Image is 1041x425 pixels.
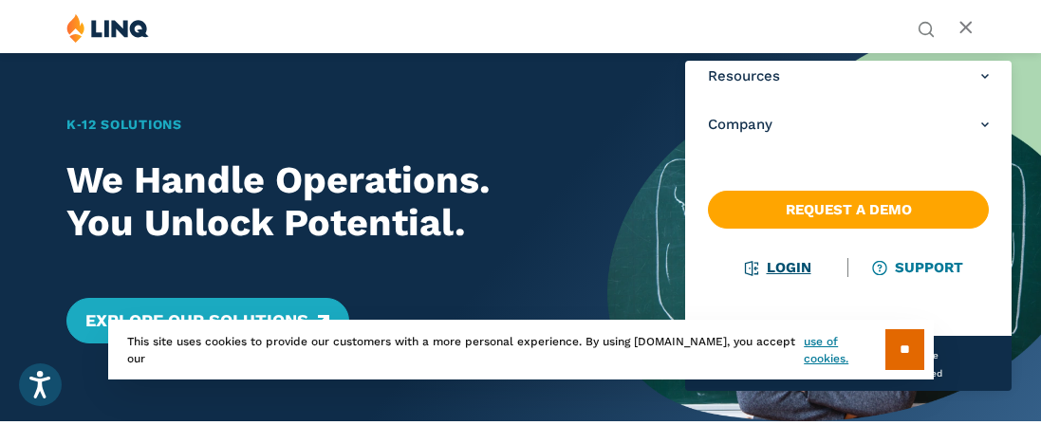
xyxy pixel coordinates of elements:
[108,320,934,379] div: This site uses cookies to provide our customers with a more personal experience. By using [DOMAIN...
[708,191,989,229] a: Request a Demo
[66,158,565,245] h2: We Handle Operations. You Unlock Potential.
[708,115,989,135] a: Company
[958,18,975,39] button: Open Main Menu
[918,13,935,36] nav: Utility Navigation
[746,259,811,276] a: Login
[708,66,780,86] span: Resources
[804,333,884,367] a: use of cookies.
[66,298,348,343] a: Explore Our Solutions
[708,115,772,135] span: Company
[918,19,935,36] button: Open Search Bar
[66,13,149,43] img: LINQ | K‑12 Software
[685,61,1012,391] nav: Primary Navigation
[708,66,989,86] a: Resources
[607,52,1041,421] img: Home Banner
[66,115,565,135] h1: K‑12 Solutions
[874,259,963,276] a: Support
